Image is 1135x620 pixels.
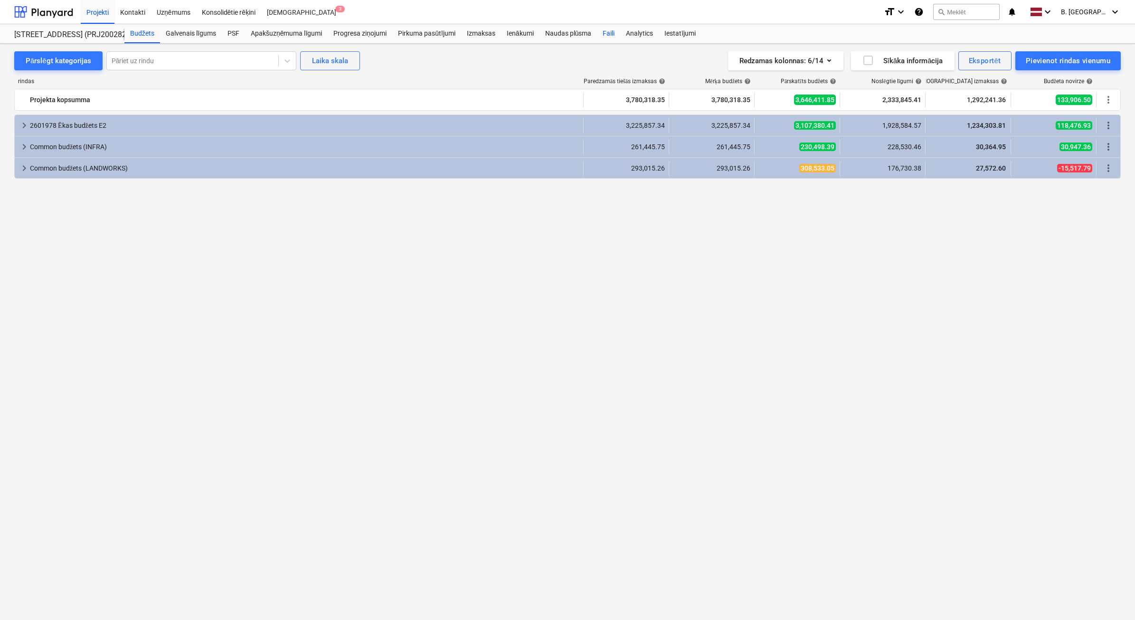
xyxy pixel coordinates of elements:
a: Iestatījumi [659,24,701,43]
div: 2,333,845.41 [844,92,921,107]
i: notifications [1007,6,1017,18]
i: keyboard_arrow_down [1042,6,1053,18]
div: Noslēgtie līgumi [871,78,922,85]
a: Izmaksas [461,24,501,43]
a: Faili [597,24,620,43]
span: 3,107,380.41 [794,121,836,130]
button: Meklēt [933,4,1000,20]
button: Redzamas kolonnas:6/14 [728,51,843,70]
a: Apakšuzņēmuma līgumi [245,24,328,43]
button: Laika skala [300,51,360,70]
span: -15,517.79 [1057,164,1092,172]
a: Galvenais līgums [160,24,222,43]
div: Redzamas kolonnas : 6/14 [739,55,832,67]
span: Vairāk darbību [1103,162,1114,174]
button: Sīkāka informācija [851,51,955,70]
span: keyboard_arrow_right [19,141,30,153]
span: 30,947.36 [1059,143,1092,151]
span: help [657,78,665,85]
div: 3,780,318.35 [673,92,750,107]
div: Pārskatīts budžets [781,78,836,85]
div: [STREET_ADDRESS] (PRJ2002826) 2601978 [14,30,113,40]
span: 118,476.93 [1056,121,1092,130]
div: 261,445.75 [673,143,750,151]
i: Zināšanu pamats [914,6,924,18]
span: 3 [335,6,345,12]
div: 293,015.26 [587,164,665,172]
span: keyboard_arrow_right [19,162,30,174]
div: rindas [14,78,584,85]
div: Pievienot rindas vienumu [1026,55,1110,67]
iframe: Chat Widget [1088,574,1135,620]
div: Pārslēgt kategorijas [26,55,91,67]
div: 261,445.75 [587,143,665,151]
div: Common budžets (INFRA) [30,139,579,154]
span: 30,364.95 [975,143,1007,151]
div: Sīkāka informācija [862,55,943,67]
a: Naudas plūsma [539,24,597,43]
div: 3,780,318.35 [587,92,665,107]
div: Projekta kopsumma [30,92,579,107]
div: 176,730.38 [844,164,921,172]
a: PSF [222,24,245,43]
span: 3,646,411.85 [794,95,836,105]
div: Budžeta novirze [1044,78,1093,85]
div: Mērķa budžets [705,78,751,85]
button: Eksportēt [958,51,1012,70]
button: Pievienot rindas vienumu [1015,51,1121,70]
div: [DEMOGRAPHIC_DATA] izmaksas [913,78,1007,85]
a: Pirkuma pasūtījumi [392,24,461,43]
span: search [937,8,945,16]
span: Vairāk darbību [1103,120,1114,131]
i: keyboard_arrow_down [895,6,907,18]
div: Paredzamās tiešās izmaksas [584,78,665,85]
i: keyboard_arrow_down [1109,6,1121,18]
div: 293,015.26 [673,164,750,172]
span: 27,572.60 [975,164,1007,172]
a: Analytics [620,24,659,43]
span: help [913,78,922,85]
button: Pārslēgt kategorijas [14,51,103,70]
div: 1,928,584.57 [844,122,921,129]
div: Laika skala [312,55,348,67]
span: 1,292,241.36 [966,95,1007,105]
span: help [742,78,751,85]
span: 1,234,303.81 [966,122,1007,129]
span: help [1084,78,1093,85]
div: 3,225,857.34 [673,122,750,129]
div: Common budžets (LANDWORKS) [30,161,579,176]
div: Eksportēt [969,55,1001,67]
span: 230,498.39 [799,143,836,151]
span: 133,906.50 [1056,95,1092,105]
span: keyboard_arrow_right [19,120,30,131]
span: B. [GEOGRAPHIC_DATA] [1061,8,1108,16]
a: Budžets [124,24,160,43]
span: Vairāk darbību [1103,94,1114,105]
span: help [828,78,836,85]
div: 228,530.46 [844,143,921,151]
span: 308,533.05 [799,164,836,172]
a: Ienākumi [501,24,539,43]
div: 3,225,857.34 [587,122,665,129]
i: format_size [884,6,895,18]
span: Vairāk darbību [1103,141,1114,153]
span: help [999,78,1007,85]
a: Progresa ziņojumi [328,24,392,43]
div: 2601978 Ēkas budžets E2 [30,118,579,133]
